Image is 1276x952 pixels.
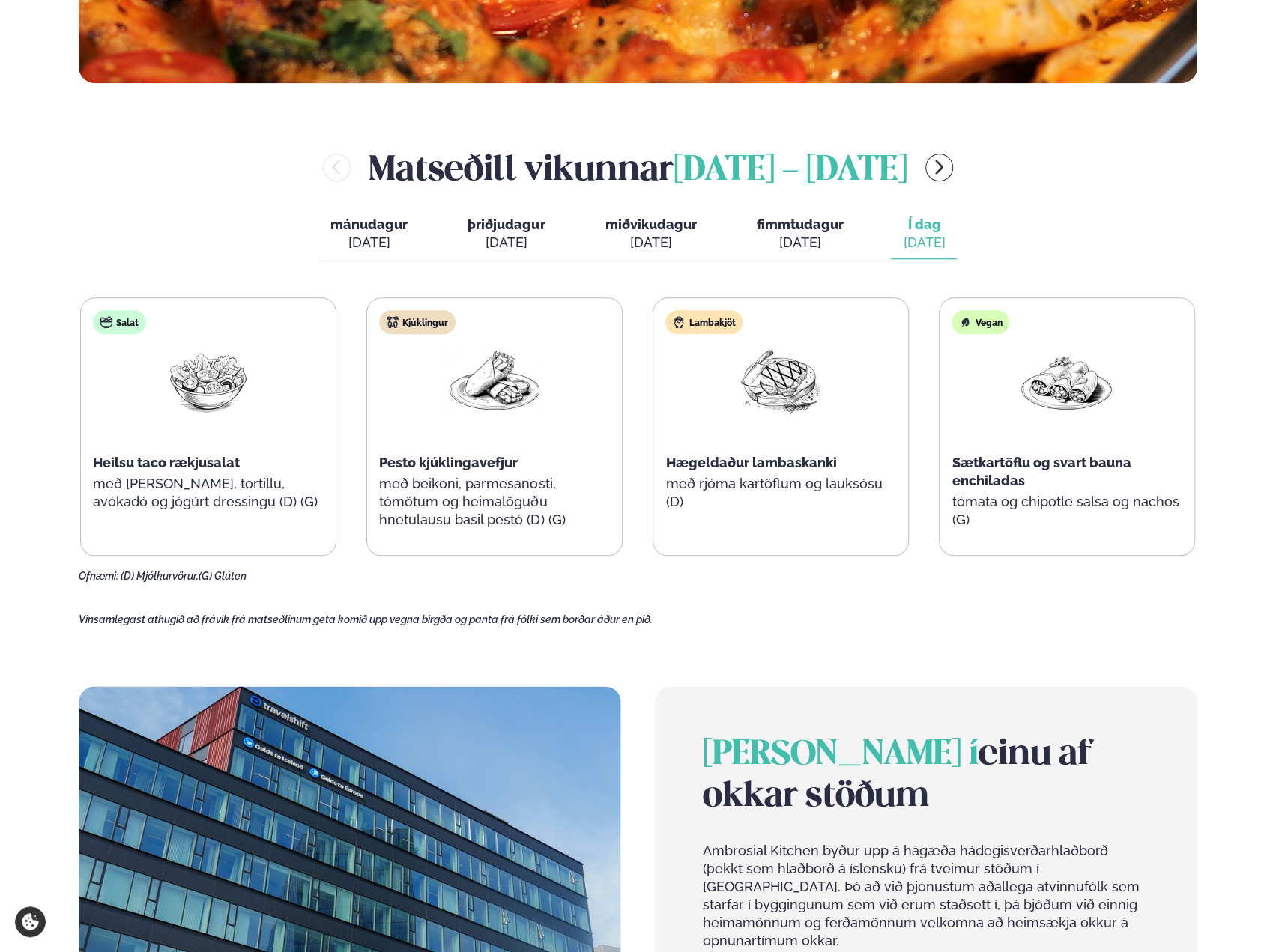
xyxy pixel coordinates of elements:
[160,346,256,416] img: Salad.png
[456,210,557,259] button: þriðjudagur [DATE]
[369,143,907,192] h2: Matseðill vikunnar
[665,310,743,334] div: Lambakjöt
[673,316,685,328] img: Lamb.svg
[468,234,545,252] div: [DATE]
[925,154,953,181] button: menu-btn-right
[318,210,420,259] button: mánudagur [DATE]
[100,316,112,328] img: salad.svg
[605,216,696,232] span: miðvikudagur
[379,310,456,334] div: Kjúklingur
[733,346,829,416] img: Beef-Meat.png
[703,739,979,771] span: [PERSON_NAME] í
[674,154,907,187] span: [DATE] - [DATE]
[703,734,1149,818] h2: einu af okkar stöðum
[952,310,1009,334] div: Vegan
[93,310,146,334] div: Salat
[199,570,247,582] span: (G) Glúten
[903,216,945,234] span: Í dag
[79,613,653,625] span: Vinsamlegast athugið að frávik frá matseðlinum geta komið upp vegna birgða og panta frá fólki sem...
[379,475,610,529] p: með beikoni, parmesanosti, tómötum og heimalöguðu hnetulausu basil pestó (D) (G)
[330,234,408,252] div: [DATE]
[15,906,46,937] a: Cookie settings
[468,216,545,232] span: þriðjudagur
[79,570,118,582] span: Ofnæmi:
[756,234,843,252] div: [DATE]
[387,316,399,328] img: chicken.svg
[665,475,896,511] p: með rjóma kartöflum og lauksósu (D)
[93,475,324,511] p: með [PERSON_NAME], tortillu, avókadó og jógúrt dressingu (D) (G)
[447,346,542,416] img: Wraps.png
[891,210,957,259] button: Í dag [DATE]
[605,234,696,252] div: [DATE]
[959,316,971,328] img: Vegan.svg
[93,455,240,470] span: Heilsu taco rækjusalat
[952,455,1131,488] span: Sætkartöflu og svart bauna enchiladas
[903,234,945,252] div: [DATE]
[593,210,708,259] button: miðvikudagur [DATE]
[379,455,518,470] span: Pesto kjúklingavefjur
[121,570,199,582] span: (D) Mjólkurvörur,
[756,216,843,232] span: fimmtudagur
[703,842,1149,950] p: Ambrosial Kitchen býður upp á hágæða hádegisverðarhlaðborð (þekkt sem hlaðborð á íslensku) frá tv...
[665,455,836,470] span: Hægeldaður lambaskanki
[952,493,1182,529] p: tómata og chipotle salsa og nachos (G)
[330,216,408,232] span: mánudagur
[323,154,351,181] button: menu-btn-left
[1019,346,1115,416] img: Enchilada.png
[744,210,855,259] button: fimmtudagur [DATE]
